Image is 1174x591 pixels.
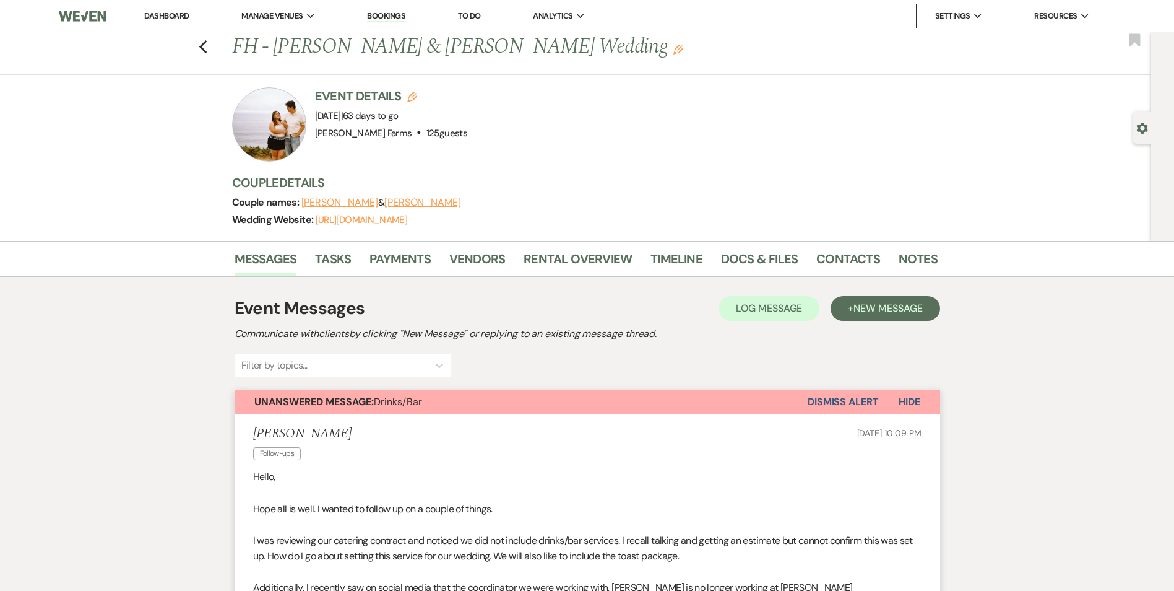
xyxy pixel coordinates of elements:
[369,249,431,276] a: Payments
[721,249,798,276] a: Docs & Files
[235,326,940,341] h2: Communicate with clients by clicking "New Message" or replying to an existing message thread.
[816,249,880,276] a: Contacts
[343,110,399,122] span: 63 days to go
[524,249,632,276] a: Rental Overview
[241,358,308,373] div: Filter by topics...
[736,302,802,315] span: Log Message
[235,249,297,276] a: Messages
[367,11,405,22] a: Bookings
[650,249,702,276] a: Timeline
[253,533,922,564] p: I was reviewing our catering contract and noticed we did not include drinks/bar services. I recal...
[1137,121,1148,133] button: Open lead details
[426,127,467,139] span: 125 guests
[673,43,683,55] button: Edit
[301,198,378,208] button: [PERSON_NAME]
[935,10,970,22] span: Settings
[144,11,189,21] a: Dashboard
[719,296,819,321] button: Log Message
[59,3,106,29] img: Weven Logo
[857,427,922,439] span: [DATE] 10:09 PM
[831,296,939,321] button: +New Message
[449,249,505,276] a: Vendors
[253,501,922,517] p: Hope all is well. I wanted to follow up on a couple of things.
[853,302,922,315] span: New Message
[879,390,940,414] button: Hide
[808,390,879,414] button: Dismiss Alert
[315,110,399,122] span: [DATE]
[253,447,301,460] span: Follow-ups
[241,10,303,22] span: Manage Venues
[315,249,351,276] a: Tasks
[315,127,412,139] span: [PERSON_NAME] Farms
[384,198,461,208] button: [PERSON_NAME]
[232,174,925,191] h3: Couple Details
[232,32,787,62] h1: FH - [PERSON_NAME] & [PERSON_NAME] Wedding
[1034,10,1077,22] span: Resources
[254,395,422,408] span: Drinks/Bar
[899,249,938,276] a: Notes
[253,426,352,442] h5: [PERSON_NAME]
[315,87,467,105] h3: Event Details
[235,295,365,322] h1: Event Messages
[301,196,461,209] span: &
[232,213,316,226] span: Wedding Website:
[254,395,374,408] strong: Unanswered Message:
[458,11,481,21] a: To Do
[232,196,301,209] span: Couple names:
[899,395,920,408] span: Hide
[253,469,922,485] p: Hello,
[235,390,808,414] button: Unanswered Message:Drinks/Bar
[316,214,407,226] a: [URL][DOMAIN_NAME]
[341,110,399,122] span: |
[533,10,572,22] span: Analytics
